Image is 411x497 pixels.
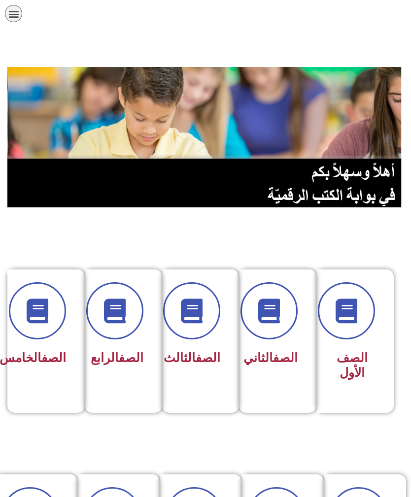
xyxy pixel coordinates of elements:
a: الصف [273,351,298,365]
a: الصف [41,351,66,365]
a: الصف [196,351,220,365]
span: الرابع [91,351,143,365]
a: الصف [119,351,143,365]
span: الثالث [164,351,220,365]
span: الصف الأول [337,351,368,380]
span: الثاني [243,351,298,365]
div: כפתור פתיחת תפריט [5,5,22,22]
